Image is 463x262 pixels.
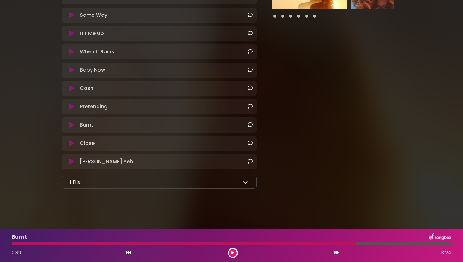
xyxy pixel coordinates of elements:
[80,158,133,165] p: [PERSON_NAME] Yeh
[80,66,105,74] p: Baby Now
[80,30,104,37] p: Hit Me Up
[80,48,114,56] p: When It Rains
[80,11,107,19] p: Same Way
[80,85,93,92] p: Cash
[80,103,108,110] p: Pretending
[80,121,93,129] p: Burnt
[80,140,95,147] p: Close
[70,178,81,186] p: 1 File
